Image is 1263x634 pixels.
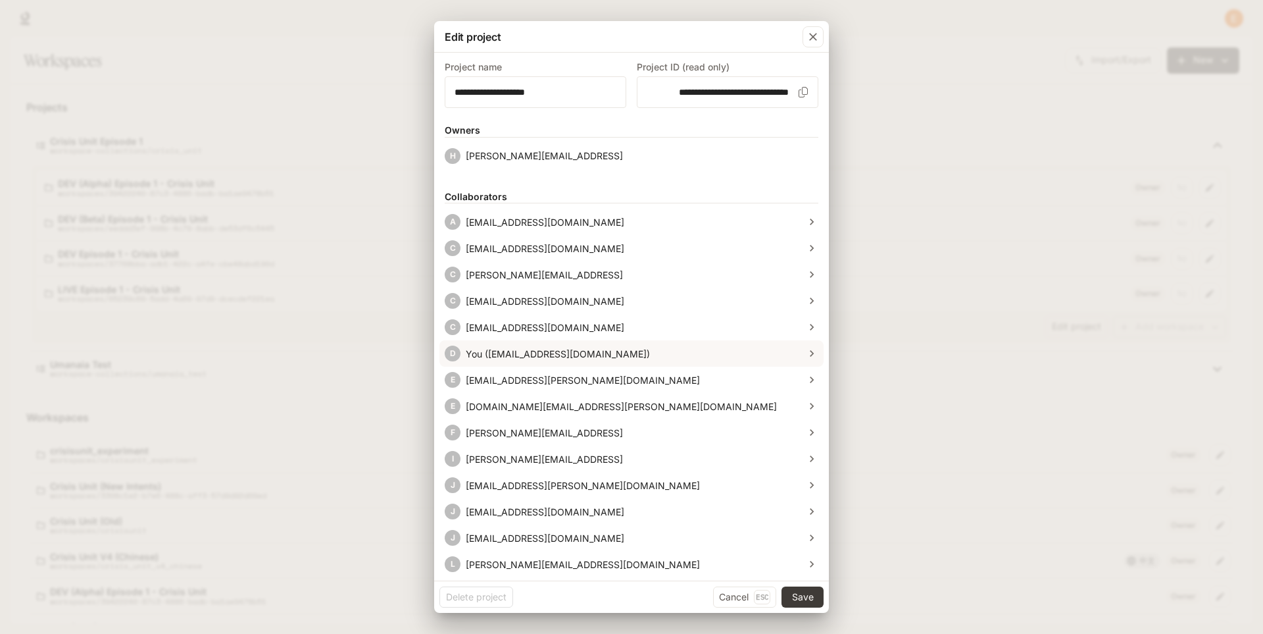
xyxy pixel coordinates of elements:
[439,340,824,367] div: DYou ([EMAIL_ADDRESS][DOMAIN_NAME])
[439,498,824,525] div: J[EMAIL_ADDRESS][DOMAIN_NAME]
[466,373,700,387] p: [EMAIL_ADDRESS][PERSON_NAME][DOMAIN_NAME]
[466,400,777,413] p: [DOMAIN_NAME][EMAIL_ADDRESS][PERSON_NAME][DOMAIN_NAME]
[466,215,624,229] p: [EMAIL_ADDRESS][DOMAIN_NAME]
[466,149,623,163] p: [PERSON_NAME][EMAIL_ADDRESS]
[445,372,460,388] div: E
[439,525,824,551] div: J[EMAIL_ADDRESS][DOMAIN_NAME]
[445,124,818,137] h6: Owners
[445,319,460,335] div: C
[439,367,824,393] div: E[EMAIL_ADDRESS][PERSON_NAME][DOMAIN_NAME]
[439,314,824,340] div: C[EMAIL_ADDRESS][DOMAIN_NAME]
[445,29,501,45] p: Edit project
[466,558,700,571] p: [PERSON_NAME][EMAIL_ADDRESS][DOMAIN_NAME]
[466,294,624,308] p: [EMAIL_ADDRESS][DOMAIN_NAME]
[781,587,824,608] button: Save
[439,209,824,235] div: A[EMAIL_ADDRESS][DOMAIN_NAME]
[445,346,460,361] div: D
[439,446,824,472] div: I[PERSON_NAME][EMAIL_ADDRESS]
[445,451,460,467] div: I
[445,293,460,309] div: C
[466,347,650,361] p: You ([EMAIL_ADDRESS][DOMAIN_NAME])
[445,214,460,230] div: A
[466,531,624,545] p: [EMAIL_ADDRESS][DOMAIN_NAME]
[445,504,460,519] div: J
[637,76,818,108] div: workspace-collections/crisis_unit
[439,419,824,446] div: F[PERSON_NAME][EMAIL_ADDRESS]
[445,530,460,546] div: J
[466,452,623,466] p: [PERSON_NAME][EMAIL_ADDRESS]
[466,268,623,282] p: [PERSON_NAME][EMAIL_ADDRESS]
[754,590,770,604] p: Esc
[466,321,624,334] p: [EMAIL_ADDRESS][DOMAIN_NAME]
[439,288,824,314] div: C[EMAIL_ADDRESS][DOMAIN_NAME]
[439,551,824,577] div: L[PERSON_NAME][EMAIL_ADDRESS][DOMAIN_NAME]
[637,63,730,72] p: Project ID (read only)
[439,261,824,288] div: C[PERSON_NAME][EMAIL_ADDRESS]
[439,472,824,498] div: J[EMAIL_ADDRESS][PERSON_NAME][DOMAIN_NAME]
[713,587,776,608] button: CancelEsc
[466,426,623,440] p: [PERSON_NAME][EMAIL_ADDRESS]
[445,148,460,164] div: H
[466,505,624,519] p: [EMAIL_ADDRESS][DOMAIN_NAME]
[439,577,824,604] div: P[EMAIL_ADDRESS][DOMAIN_NAME]
[445,477,460,493] div: J
[793,82,814,103] button: Copy project ID
[445,398,460,414] div: E
[445,267,460,282] div: C
[445,556,460,572] div: L
[466,479,700,492] p: [EMAIL_ADDRESS][PERSON_NAME][DOMAIN_NAME]
[445,425,460,440] div: F
[445,63,502,72] p: Project name
[466,242,624,255] p: [EMAIL_ADDRESS][DOMAIN_NAME]
[439,393,824,419] div: E[DOMAIN_NAME][EMAIL_ADDRESS][PERSON_NAME][DOMAIN_NAME]
[445,240,460,256] div: C
[439,235,824,261] div: C[EMAIL_ADDRESS][DOMAIN_NAME]
[445,190,818,203] h6: Collaborators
